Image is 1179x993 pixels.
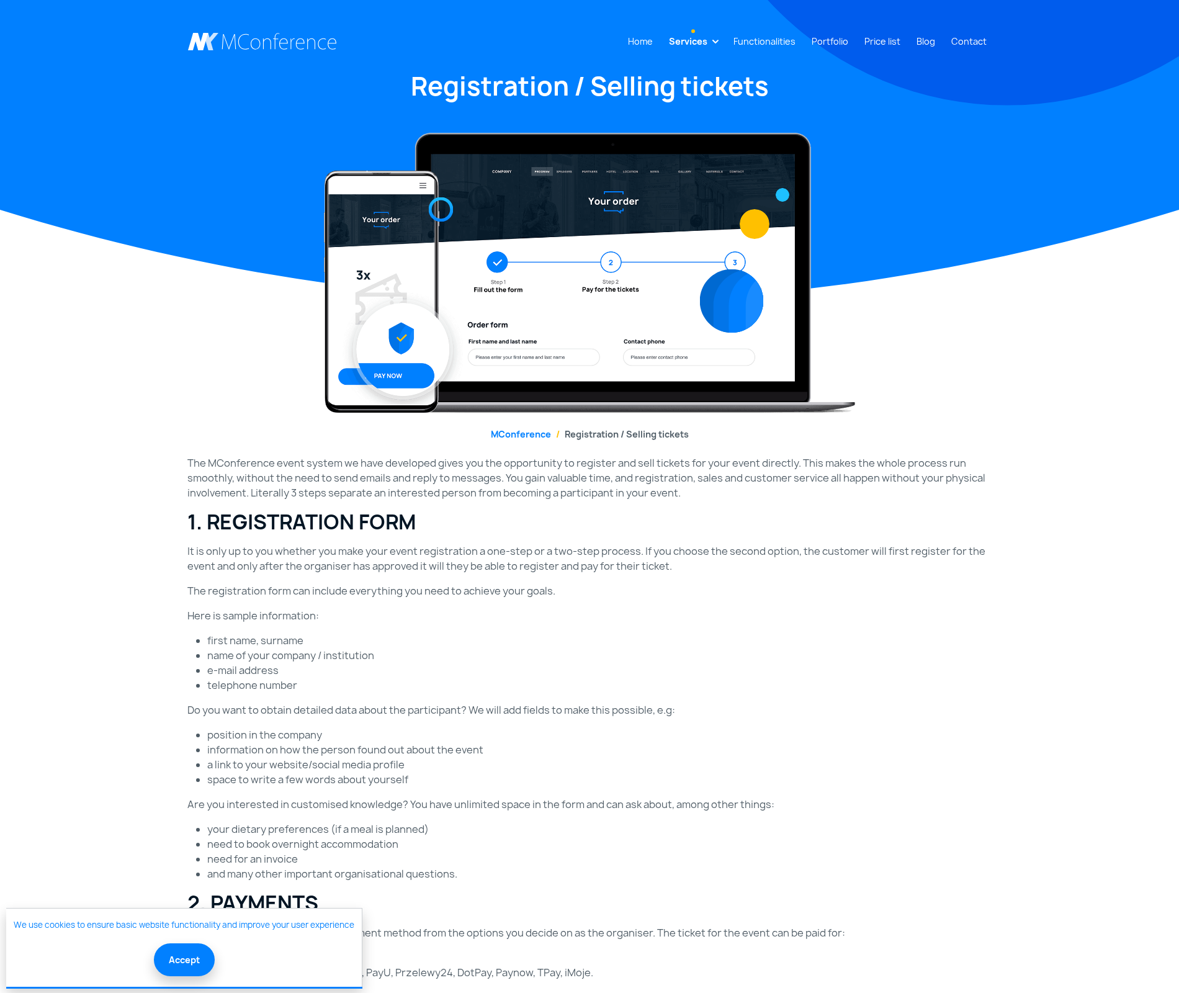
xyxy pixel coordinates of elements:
li: e-mail address [207,663,992,678]
h2: 2. PAYMENTS [187,891,992,915]
li: telephone number [207,678,992,693]
li: and many other important organisational questions. [207,866,992,881]
button: Accept [154,943,215,976]
p: Are you interested in customised knowledge? You have unlimited space in the form and can ask abou... [187,797,992,812]
li: by quick payment: Stripe, PayPal, PayU, Przelewy24, DotPay, Paynow, TPay, iMoje. [207,965,992,980]
li: need for an invoice [207,851,992,866]
li: need to book overnight accommodation [207,837,992,851]
a: Functionalities [728,30,800,53]
img: Design element [700,269,764,333]
li: name of your company / institution [207,648,992,663]
p: The participant can choose the payment method from the options you decide on as the organiser. Th... [187,925,992,940]
li: space to write a few words about yourself [207,772,992,787]
img: Design element [429,197,454,222]
p: Do you want to obtain detailed data about the participant? We will add fields to make this possib... [187,703,992,717]
li: Registration / Selling tickets [551,428,689,441]
a: Blog [912,30,940,53]
p: The MConference event system we have developed gives you the opportunity to register and sell tic... [187,456,992,500]
h2: 1. REGISTRATION FORM [187,510,992,534]
img: Design element [740,209,769,239]
a: MConference [491,428,551,440]
a: We use cookies to ensure basic website functionality and improve your user experience [14,919,354,932]
p: Here is sample information: [187,608,992,623]
li: by traditional bank transfer, [207,950,992,965]
a: Services [664,30,712,53]
a: Home [623,30,658,53]
p: It is only up to you whether you make your event registration a one-step or a two-step process. I... [187,544,992,573]
h1: Registration / Selling tickets [187,70,992,103]
img: Registration / Selling tickets [324,133,855,413]
p: The registration form can include everything you need to achieve your goals. [187,583,992,598]
a: Contact [946,30,992,53]
li: first name, surname [207,633,992,648]
nav: breadcrumb [187,428,992,441]
a: Price list [859,30,905,53]
li: position in the company [207,727,992,742]
li: your dietary preferences (if a meal is planned) [207,822,992,837]
li: a link to your website/social media profile [207,757,992,772]
a: Portfolio [807,30,853,53]
img: Design element [776,188,789,202]
li: information on how the person found out about the event [207,742,992,757]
